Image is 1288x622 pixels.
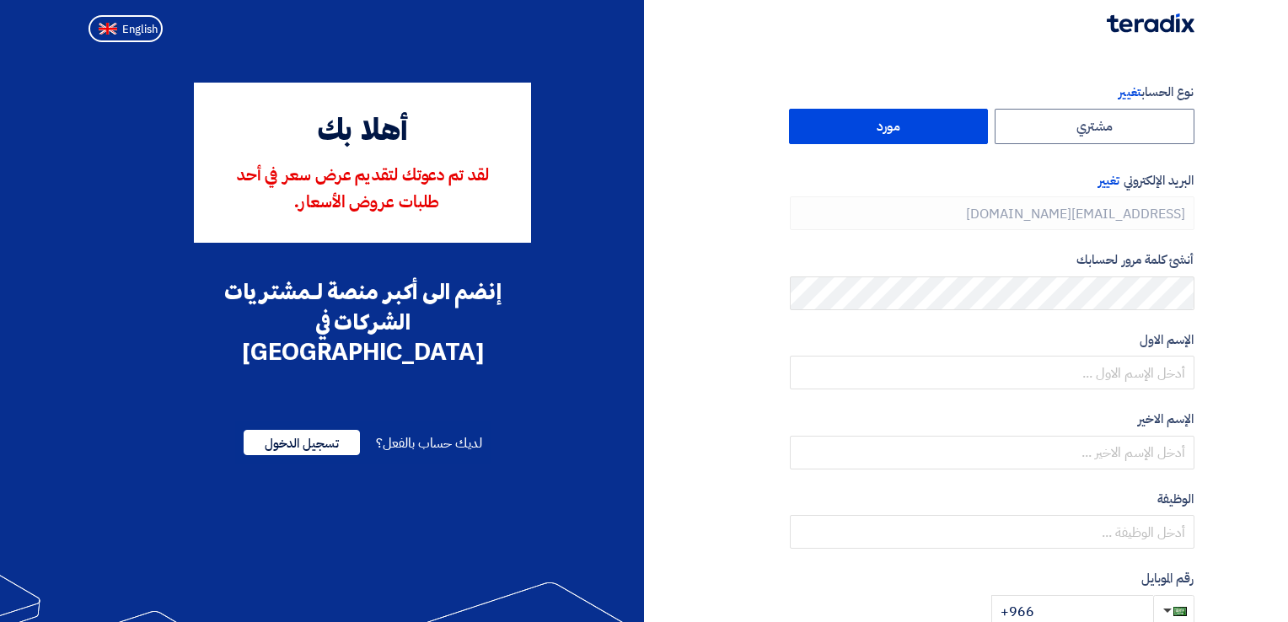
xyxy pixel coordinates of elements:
img: Teradix logo [1107,13,1194,33]
label: مشتري [995,109,1194,144]
button: English [89,15,163,42]
label: رقم الموبايل [790,569,1194,588]
span: لديك حساب بالفعل؟ [376,433,481,453]
img: en-US.png [99,23,117,35]
span: لقد تم دعوتك لتقديم عرض سعر في أحد طلبات عروض الأسعار. [237,168,489,212]
label: الإسم الاخير [790,410,1194,429]
span: تغيير [1098,171,1119,190]
div: إنضم الى أكبر منصة لـمشتريات الشركات في [GEOGRAPHIC_DATA] [194,276,531,367]
span: English [122,24,158,35]
input: أدخل الإسم الاول ... [790,356,1194,389]
span: تغيير [1119,83,1140,101]
div: أهلا بك [217,110,507,155]
label: الوظيفة [790,490,1194,509]
input: أدخل الإسم الاخير ... [790,436,1194,469]
span: تسجيل الدخول [244,430,360,455]
a: تسجيل الدخول [244,433,360,453]
input: أدخل بريد العمل الإلكتروني الخاص بك ... [790,196,1194,230]
label: أنشئ كلمة مرور لحسابك [790,250,1194,270]
label: الإسم الاول [790,330,1194,350]
label: البريد الإلكتروني [790,171,1194,190]
label: نوع الحساب [790,83,1194,102]
label: مورد [789,109,989,144]
input: أدخل الوظيفة ... [790,515,1194,549]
